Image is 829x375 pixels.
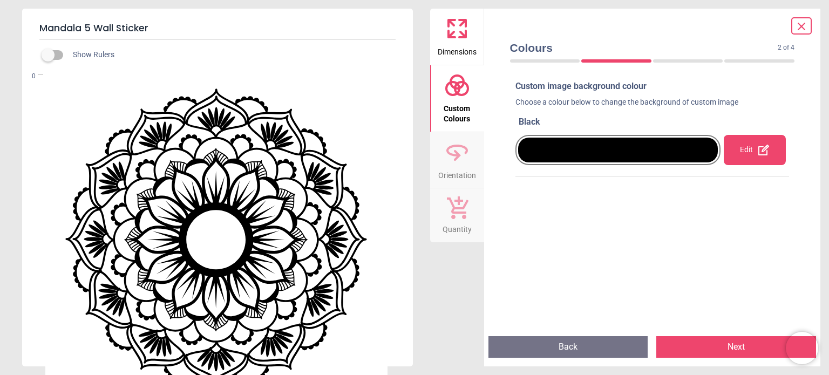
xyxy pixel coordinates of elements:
span: 0 [15,72,36,81]
button: Back [488,336,648,358]
h5: Mandala 5 Wall Sticker [39,17,396,40]
div: Edit [724,135,785,165]
span: Custom Colours [431,98,483,125]
span: Colours [510,40,778,56]
iframe: Brevo live chat [786,332,818,364]
span: 2 of 4 [778,43,794,52]
div: Choose a colour below to change the background of custom image [515,97,790,112]
button: Quantity [430,188,484,242]
div: Black [519,116,790,128]
button: Next [656,336,816,358]
span: Custom image background colour [515,81,647,91]
span: Orientation [438,165,476,181]
span: Quantity [443,219,472,235]
button: Custom Colours [430,65,484,132]
span: Dimensions [438,42,477,58]
button: Dimensions [430,9,484,65]
div: Show Rulers [48,49,413,62]
button: Orientation [430,132,484,188]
